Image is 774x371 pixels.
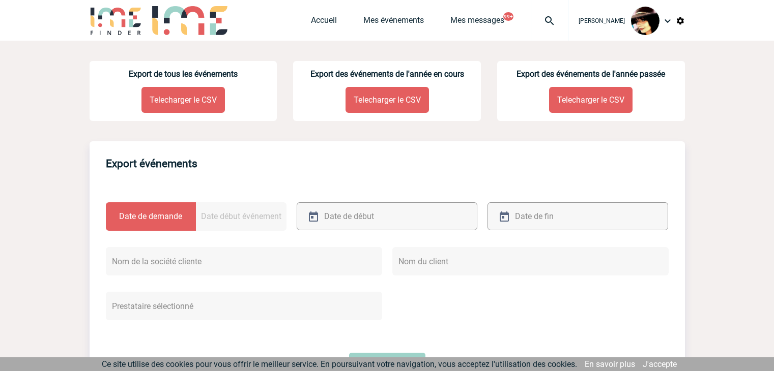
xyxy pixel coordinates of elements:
span: [PERSON_NAME] [579,17,625,24]
input: Date de début [322,209,429,224]
a: Mes événements [363,15,424,29]
a: J'accepte [643,359,677,369]
h3: Export des événements de l'année passée [497,69,685,79]
label: Date de demande [106,202,196,231]
span: Ce site utilise des cookies pour vous offrir le meilleur service. En poursuivant votre navigation... [102,359,577,369]
img: IME-Finder [90,6,142,35]
h3: Export des événements de l'année en cours [293,69,481,79]
label: Date début événement [196,202,286,231]
a: Mes messages [450,15,504,29]
h3: Export de tous les événements [90,69,277,79]
input: Nom de la société cliente [106,247,382,275]
a: Telecharger le CSV [346,87,429,113]
a: Accueil [311,15,337,29]
img: 101023-0.jpg [631,7,660,35]
a: Telecharger le CSV [141,87,225,113]
a: En savoir plus [585,359,635,369]
input: Date de fin [512,209,620,224]
input: Prestataire sélectionné [106,292,382,320]
button: 99+ [503,12,513,21]
a: Telecharger le CSV [549,87,633,113]
h4: Export événements [106,158,197,170]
